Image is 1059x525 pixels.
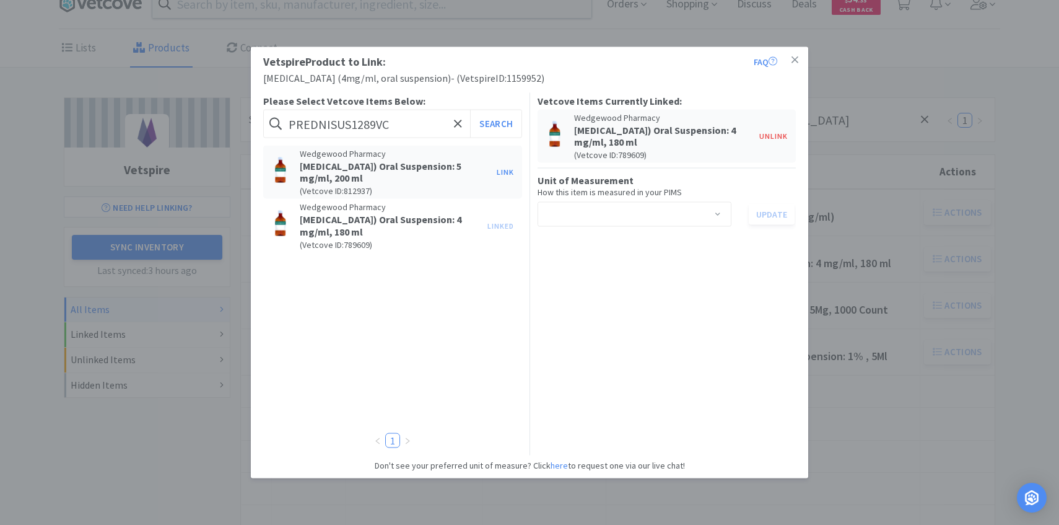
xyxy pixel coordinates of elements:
[470,110,521,138] button: Search
[490,164,520,181] button: Link
[754,56,777,67] a: FAQ
[551,460,568,471] a: here
[386,434,399,448] a: 1
[374,437,381,444] i: icon: left
[370,433,385,448] li: Previous Page
[539,119,570,150] img: c8082b5b459f41e2937e328bbdc891db_597650.png
[265,155,296,186] img: 61d482697de04809a4a403e052c20988_597675.png
[300,161,490,184] h5: [MEDICAL_DATA]) Oral Suspension: 5 mg/ml, 200 ml
[300,149,490,158] h6: Wedgewood Pharmacy
[1017,483,1047,513] div: Open Intercom Messenger
[263,95,522,107] h5: Please Select Vetcove Items Below:
[753,128,794,145] button: Unlink
[385,433,400,448] li: 1
[263,71,796,87] div: [MEDICAL_DATA] (4mg/ml, oral suspension) - ( Vetspire ID: 1159952 )
[538,187,796,197] h6: How this item is measured in your PIMS
[375,459,685,472] h6: Don't see your preferred unit of measure? Click to request one via our live chat!
[300,187,490,195] h6: (Vetcove ID: 812937 )
[300,203,481,211] h6: Wedgewood Pharmacy
[263,110,522,138] input: Search for Vetcove items...
[404,437,411,444] i: icon: right
[574,125,754,148] h5: [MEDICAL_DATA]) Oral Suspension: 4 mg/ml, 180 ml
[538,175,796,187] h5: Unit of Measurement
[265,208,296,239] img: c8082b5b459f41e2937e328bbdc891db_597650.png
[263,53,386,71] div: Vetspire Product to Link:
[574,151,754,159] h6: (Vetcove ID: 789609 )
[574,113,754,122] h6: Wedgewood Pharmacy
[400,433,415,448] li: Next Page
[538,95,682,107] h5: Vetcove Items Currently Linked:
[300,240,481,249] h6: (Vetcove ID: 789609 )
[300,214,481,237] h5: [MEDICAL_DATA]) Oral Suspension: 4 mg/ml, 180 ml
